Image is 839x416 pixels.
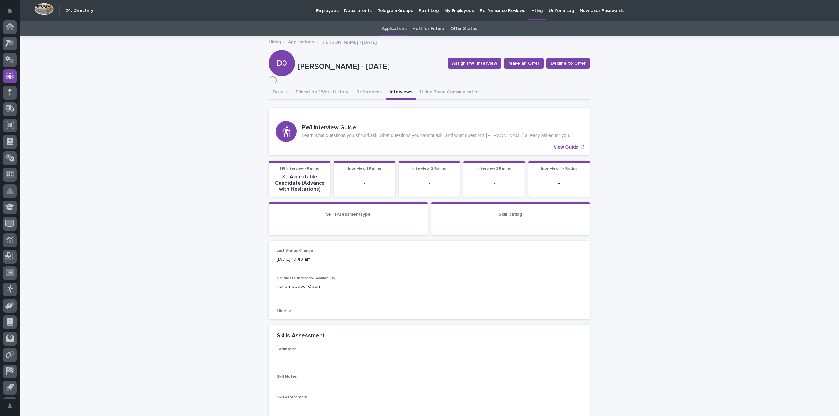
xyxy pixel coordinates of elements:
[402,180,456,186] p: -
[277,355,373,362] p: -
[277,402,373,409] p: -
[277,395,308,399] span: Skill Attachment
[321,38,377,45] p: [PERSON_NAME] - [DATE]
[302,124,570,131] h3: PWI Interview Guide
[386,86,416,100] button: Interviews
[416,86,484,100] button: Hiring Team Communication
[508,60,539,67] span: Make an Offer
[269,32,295,68] div: D0
[280,167,319,171] span: HR Interview - Rating
[541,167,577,171] span: Interview 4 - Rating
[448,58,501,69] button: Assign PWI Interview
[292,86,352,100] button: Education / Work History
[269,86,292,100] button: Details
[504,58,544,69] button: Make an Offer
[412,167,446,171] span: Interview 2 Rating
[273,174,326,193] p: 3 - Acceptable Candidate (Advance with Hesitations)
[452,60,497,67] span: Assign PWI Interview
[382,21,406,36] a: Applications
[65,8,93,13] h2: 04. Directory
[277,249,313,253] span: Last Status Change
[288,38,314,45] a: Applications
[412,21,444,36] a: Hold for Future
[348,167,381,171] span: Interview 1 Rating
[277,256,373,263] p: [DATE] 10:49 am
[554,144,578,150] p: View Guide
[326,212,371,217] span: SkillsAsessmentType
[277,309,293,314] button: Hide
[467,180,521,186] p: -
[302,133,570,138] p: Learn what questions you should ask, what questions you cannot ask, and what questions [PERSON_NA...
[277,220,420,228] p: -
[269,38,281,45] a: Hiring
[499,212,522,217] span: Skill Rating
[546,58,590,69] button: Decline to Offer
[338,180,391,186] p: -
[277,332,325,340] h2: Skills Assessment
[269,108,590,155] a: View Guide
[34,3,54,15] img: Workspace Logo
[277,375,297,379] span: Skill Notes
[298,62,442,71] p: [PERSON_NAME] - [DATE]
[3,4,17,18] button: Notifications
[450,21,477,36] a: Offer Status
[439,220,582,228] p: -
[8,8,17,18] div: Notifications
[478,167,511,171] span: Interview 3 Rating
[532,180,586,186] p: -
[551,60,586,67] span: Decline to Offer
[277,347,296,351] span: Facilitator
[352,86,386,100] button: References
[277,276,335,280] span: Candidate Interview Availability
[277,283,582,290] p: none needed. Open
